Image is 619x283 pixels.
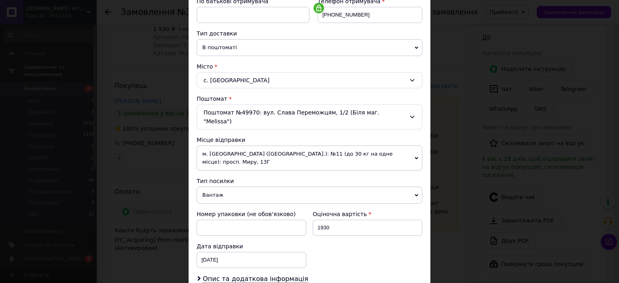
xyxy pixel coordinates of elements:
[197,72,422,88] div: с. [GEOGRAPHIC_DATA]
[197,242,306,250] div: Дата відправки
[197,187,422,204] span: Вантаж
[197,30,237,37] span: Тип доставки
[197,39,422,56] span: В поштоматі
[197,210,306,218] div: Номер упаковки (не обов'язково)
[197,137,245,143] span: Місце відправки
[197,95,422,103] div: Поштомат
[313,210,422,218] div: Оціночна вартість
[197,104,422,129] div: Поштомат №49970: вул. Слава Переможцям, 1/2 (Біля маг. "Melissa")
[197,146,422,171] span: м. [GEOGRAPHIC_DATA] ([GEOGRAPHIC_DATA].): №11 (до 30 кг на одне місце): просп. Миру, 13Г
[203,275,308,283] span: Опис та додаткова інформація
[197,178,234,184] span: Тип посилки
[318,7,422,23] input: +380
[197,62,422,71] div: Місто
